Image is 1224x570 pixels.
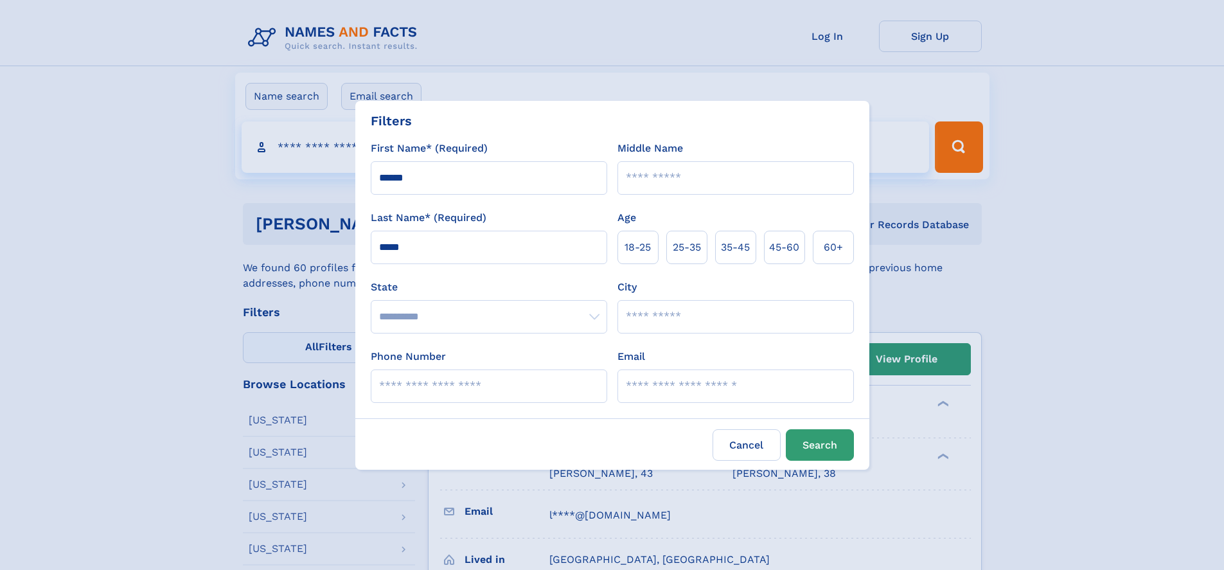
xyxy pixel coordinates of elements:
[625,240,651,255] span: 18‑25
[617,349,645,364] label: Email
[371,210,486,226] label: Last Name* (Required)
[769,240,799,255] span: 45‑60
[617,141,683,156] label: Middle Name
[371,141,488,156] label: First Name* (Required)
[713,429,781,461] label: Cancel
[617,280,637,295] label: City
[371,280,607,295] label: State
[371,111,412,130] div: Filters
[371,349,446,364] label: Phone Number
[673,240,701,255] span: 25‑35
[786,429,854,461] button: Search
[824,240,843,255] span: 60+
[617,210,636,226] label: Age
[721,240,750,255] span: 35‑45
